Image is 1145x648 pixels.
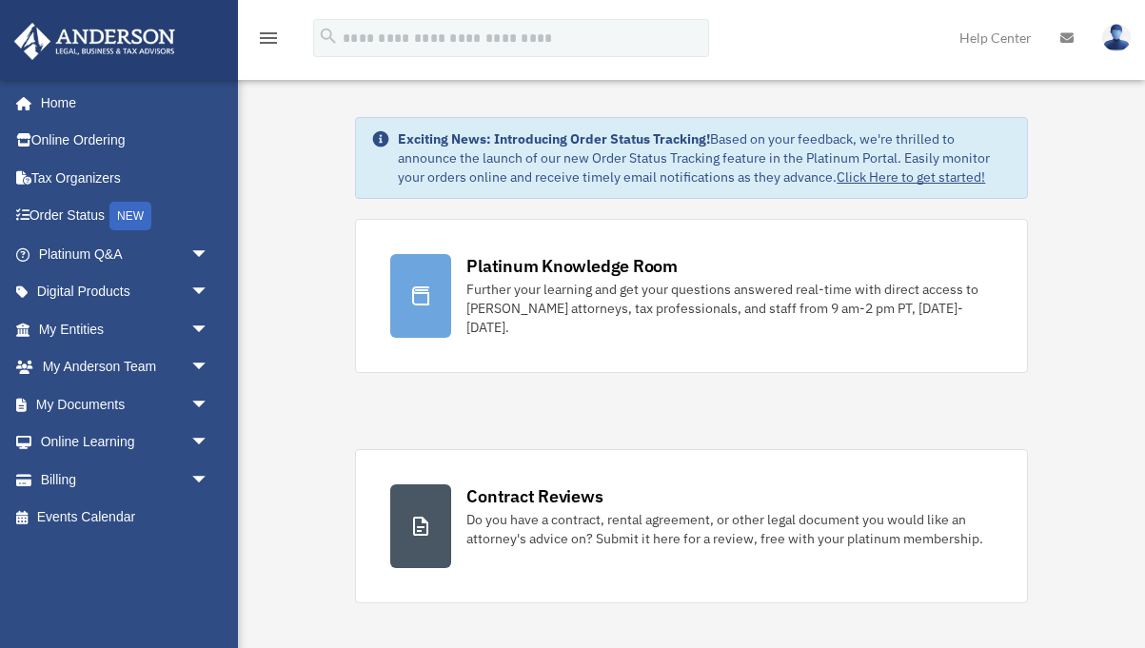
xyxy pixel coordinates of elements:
[13,235,238,273] a: Platinum Q&Aarrow_drop_down
[13,499,238,537] a: Events Calendar
[190,385,228,424] span: arrow_drop_down
[190,310,228,349] span: arrow_drop_down
[13,197,238,236] a: Order StatusNEW
[13,385,238,423] a: My Documentsarrow_drop_down
[466,280,992,337] div: Further your learning and get your questions answered real-time with direct access to [PERSON_NAM...
[1102,24,1131,51] img: User Pic
[257,27,280,49] i: menu
[190,273,228,312] span: arrow_drop_down
[9,23,181,60] img: Anderson Advisors Platinum Portal
[190,423,228,462] span: arrow_drop_down
[466,254,678,278] div: Platinum Knowledge Room
[13,348,238,386] a: My Anderson Teamarrow_drop_down
[318,26,339,47] i: search
[13,310,238,348] a: My Entitiesarrow_drop_down
[466,510,992,548] div: Do you have a contract, rental agreement, or other legal document you would like an attorney's ad...
[13,122,238,160] a: Online Ordering
[13,273,238,311] a: Digital Productsarrow_drop_down
[355,449,1027,603] a: Contract Reviews Do you have a contract, rental agreement, or other legal document you would like...
[466,484,602,508] div: Contract Reviews
[257,33,280,49] a: menu
[190,461,228,500] span: arrow_drop_down
[398,130,710,147] strong: Exciting News: Introducing Order Status Tracking!
[13,84,228,122] a: Home
[13,423,238,461] a: Online Learningarrow_drop_down
[190,235,228,274] span: arrow_drop_down
[355,219,1027,373] a: Platinum Knowledge Room Further your learning and get your questions answered real-time with dire...
[109,202,151,230] div: NEW
[13,159,238,197] a: Tax Organizers
[190,348,228,387] span: arrow_drop_down
[13,461,238,499] a: Billingarrow_drop_down
[398,129,1011,187] div: Based on your feedback, we're thrilled to announce the launch of our new Order Status Tracking fe...
[837,168,985,186] a: Click Here to get started!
